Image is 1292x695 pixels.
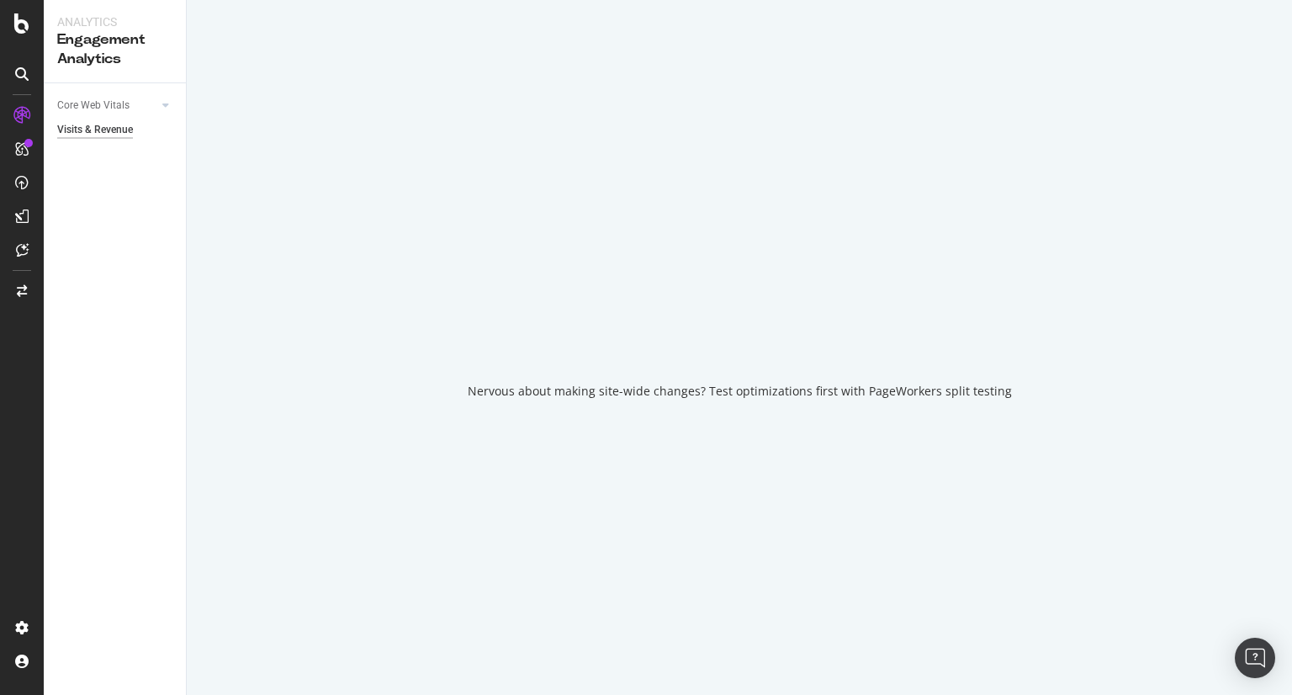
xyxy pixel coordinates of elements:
[1235,638,1275,678] div: Open Intercom Messenger
[679,295,800,356] div: animation
[468,383,1012,400] div: Nervous about making site-wide changes? Test optimizations first with PageWorkers split testing
[57,13,172,30] div: Analytics
[57,97,130,114] div: Core Web Vitals
[57,121,133,139] div: Visits & Revenue
[57,97,157,114] a: Core Web Vitals
[57,121,174,139] a: Visits & Revenue
[57,30,172,69] div: Engagement Analytics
